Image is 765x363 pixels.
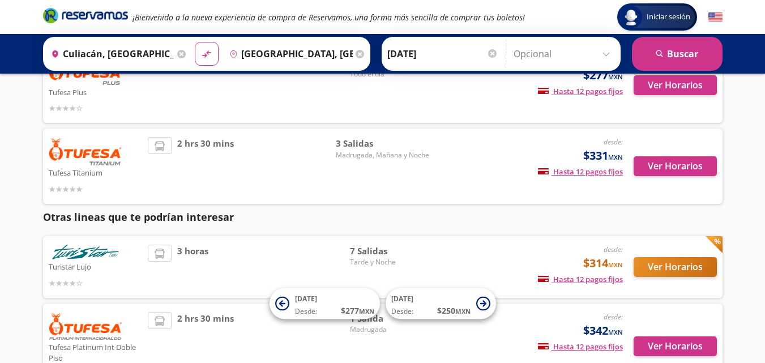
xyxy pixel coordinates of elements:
[604,245,623,254] em: desde:
[455,307,471,315] small: MXN
[583,67,623,84] span: $277
[514,40,615,68] input: Opcional
[336,137,429,150] span: 3 Salidas
[583,255,623,272] span: $314
[387,40,498,68] input: Elegir Fecha
[270,288,380,319] button: [DATE]Desde:$277MXN
[608,72,623,81] small: MXN
[634,257,717,277] button: Ver Horarios
[391,294,413,304] span: [DATE]
[391,306,413,317] span: Desde:
[177,57,234,115] span: 2 hrs 30 mins
[437,305,471,317] span: $ 250
[43,7,128,24] i: Brand Logo
[341,305,374,317] span: $ 277
[133,12,525,23] em: ¡Bienvenido a la nueva experiencia de compra de Reservamos, una forma más sencilla de comprar tus...
[225,40,353,68] input: Buscar Destino
[350,257,429,267] span: Tarde y Noche
[350,245,429,258] span: 7 Salidas
[295,294,317,304] span: [DATE]
[49,85,143,99] p: Tufesa Plus
[634,75,717,95] button: Ver Horarios
[634,156,717,176] button: Ver Horarios
[634,336,717,356] button: Ver Horarios
[350,324,429,335] span: Madrugada
[608,260,623,269] small: MXN
[359,307,374,315] small: MXN
[336,150,429,160] span: Madrugada, Mañana y Noche
[608,328,623,336] small: MXN
[538,166,623,177] span: Hasta 12 pagos fijos
[177,137,234,195] span: 2 hrs 30 mins
[632,37,723,71] button: Buscar
[608,153,623,161] small: MXN
[49,165,143,179] p: Tufesa Titanium
[49,312,122,340] img: Tufesa Platinum Int Doble Piso
[538,274,623,284] span: Hasta 12 pagos fijos
[538,86,623,96] span: Hasta 12 pagos fijos
[46,40,174,68] input: Buscar Origen
[49,137,122,165] img: Tufesa Titanium
[350,69,429,79] span: Todo el día
[538,341,623,352] span: Hasta 12 pagos fijos
[642,11,695,23] span: Iniciar sesión
[43,210,723,225] p: Otras lineas que te podrían interesar
[583,322,623,339] span: $342
[708,10,723,24] button: English
[583,147,623,164] span: $331
[43,7,128,27] a: Brand Logo
[177,245,208,289] span: 3 horas
[49,245,122,260] img: Turistar Lujo
[386,288,496,319] button: [DATE]Desde:$250MXN
[49,259,143,273] p: Turistar Lujo
[604,312,623,322] em: desde:
[604,137,623,147] em: desde:
[295,306,317,317] span: Desde:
